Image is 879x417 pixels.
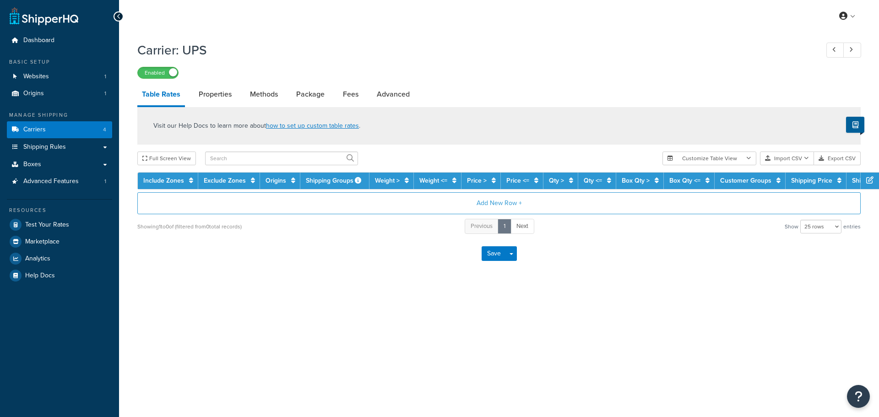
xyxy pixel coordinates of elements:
a: Box Qty > [622,176,650,185]
span: 4 [103,126,106,134]
span: Dashboard [23,37,54,44]
h1: Carrier: UPS [137,41,809,59]
a: Origins [266,176,286,185]
a: Weight > [375,176,400,185]
p: Visit our Help Docs to learn more about . [153,121,360,131]
div: Resources [7,206,112,214]
a: Previous Record [826,43,844,58]
a: Origins1 [7,85,112,102]
a: Properties [194,83,236,105]
li: Websites [7,68,112,85]
a: 1 [498,219,511,234]
a: Marketplace [7,233,112,250]
a: Include Zones [143,176,184,185]
span: entries [843,220,861,233]
span: Test Your Rates [25,221,69,229]
div: Manage Shipping [7,111,112,119]
input: Search [205,152,358,165]
a: Qty <= [584,176,602,185]
li: Origins [7,85,112,102]
a: Package [292,83,329,105]
a: Price <= [506,176,529,185]
span: Origins [23,90,44,97]
button: Customize Table View [662,152,756,165]
a: Help Docs [7,267,112,284]
a: Price > [467,176,487,185]
li: Advanced Features [7,173,112,190]
a: how to set up custom table rates [266,121,359,130]
span: Next [516,222,528,230]
label: Enabled [138,67,178,78]
span: Analytics [25,255,50,263]
span: 1 [104,90,106,97]
a: Methods [245,83,282,105]
a: Customer Groups [720,176,771,185]
a: Previous [465,219,499,234]
a: Advanced [372,83,414,105]
a: Fees [338,83,363,105]
span: 1 [104,73,106,81]
a: Shipping Price [791,176,832,185]
a: Advanced Features1 [7,173,112,190]
button: Add New Row + [137,192,861,214]
button: Open Resource Center [847,385,870,408]
span: Marketplace [25,238,60,246]
span: Show [785,220,798,233]
a: Dashboard [7,32,112,49]
span: Carriers [23,126,46,134]
a: Next Record [843,43,861,58]
a: Weight <= [419,176,447,185]
a: Shipping Rules [7,139,112,156]
span: Previous [471,222,493,230]
span: 1 [104,178,106,185]
div: Basic Setup [7,58,112,66]
a: Box Qty <= [669,176,700,185]
button: Show Help Docs [846,117,864,133]
span: Shipping Rules [23,143,66,151]
button: Full Screen View [137,152,196,165]
a: Test Your Rates [7,217,112,233]
button: Import CSV [760,152,814,165]
th: Shipping Groups [300,173,369,189]
span: Advanced Features [23,178,79,185]
span: Help Docs [25,272,55,280]
button: Export CSV [814,152,861,165]
a: Carriers4 [7,121,112,138]
button: Save [482,246,506,261]
a: Table Rates [137,83,185,107]
a: Next [510,219,534,234]
div: Showing 1 to 0 of (filtered from 0 total records) [137,220,242,233]
a: Analytics [7,250,112,267]
a: Websites1 [7,68,112,85]
span: Websites [23,73,49,81]
span: Boxes [23,161,41,168]
li: Carriers [7,121,112,138]
a: Boxes [7,156,112,173]
a: Exclude Zones [204,176,246,185]
a: Qty > [549,176,564,185]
